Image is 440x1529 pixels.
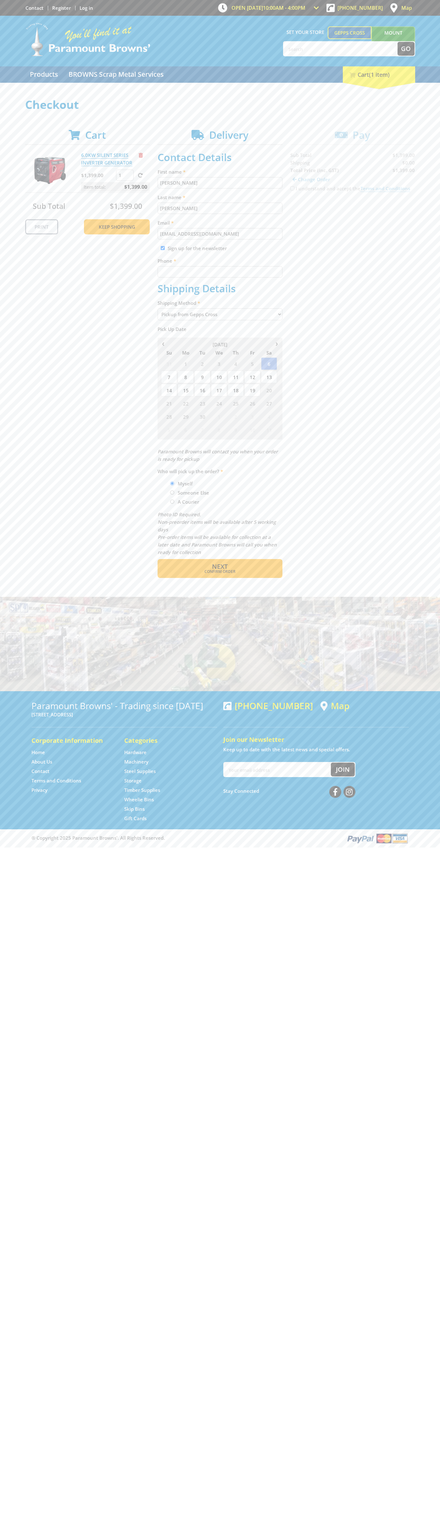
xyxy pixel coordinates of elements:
[81,152,132,166] a: 6.0KW SILENT SERIES INVERTER GENERATOR
[139,152,143,158] a: Remove from cart
[161,349,177,357] span: Su
[175,478,195,489] label: Myself
[263,4,305,11] span: 10:00am - 4:00pm
[31,701,217,711] h3: Paramount Browns' - Trading since [DATE]
[211,357,227,370] span: 3
[124,182,147,192] span: $1,399.00
[170,481,174,485] input: Please select who will pick up the order.
[124,749,147,756] a: Go to the Hardware page
[31,151,69,189] img: 6.0KW SILENT SERIES INVERTER GENERATOR
[228,349,244,357] span: Th
[158,228,282,239] input: Please enter your email address.
[211,384,227,396] span: 17
[110,201,142,211] span: $1,399.00
[261,384,277,396] span: 20
[64,66,168,83] a: Go to the BROWNS Scrap Metal Services page
[371,26,415,50] a: Mount [PERSON_NAME]
[211,349,227,357] span: We
[261,397,277,410] span: 27
[25,832,415,844] div: ® Copyright 2025 Paramount Browns'. All Rights Reserved.
[228,423,244,436] span: 9
[244,423,260,436] span: 10
[194,423,210,436] span: 7
[369,71,390,78] span: (1 item)
[31,711,217,718] p: [STREET_ADDRESS]
[25,22,151,57] img: Paramount Browns'
[161,410,177,423] span: 28
[168,245,227,251] label: Sign up for the newsletter
[25,66,63,83] a: Go to the Products page
[31,759,52,765] a: Go to the About Us page
[213,341,227,348] span: [DATE]
[158,151,282,163] h2: Contact Details
[158,299,282,307] label: Shipping Method
[261,423,277,436] span: 11
[175,487,211,498] label: Someone Else
[158,468,282,475] label: Who will pick up the order?
[158,511,277,555] em: Photo ID Required. Non-preorder items will be available after 5 working days Pre-order items will...
[124,768,156,775] a: Go to the Steel Supplies page
[178,349,194,357] span: Mo
[231,4,305,11] span: OPEN [DATE]
[81,171,115,179] p: $1,399.00
[223,783,355,798] div: Stay Connected
[331,763,355,776] button: Join
[161,423,177,436] span: 5
[80,5,93,11] a: Log in
[212,562,228,571] span: Next
[170,500,174,504] input: Please select who will pick up the order.
[158,203,282,214] input: Please enter your last name.
[209,128,248,142] span: Delivery
[124,777,142,784] a: Go to the Storage page
[33,201,65,211] span: Sub Total
[211,397,227,410] span: 24
[261,349,277,357] span: Sa
[158,559,282,578] button: Next Confirm order
[158,193,282,201] label: Last name
[244,384,260,396] span: 19
[244,410,260,423] span: 3
[161,384,177,396] span: 14
[158,177,282,188] input: Please enter your first name.
[158,325,282,333] label: Pick Up Date
[81,182,150,192] p: Item total:
[211,371,227,383] span: 10
[84,219,150,234] a: Keep Shopping
[161,371,177,383] span: 7
[320,701,349,711] a: View a map of Gepps Cross location
[175,496,201,507] label: A Courier
[31,787,47,793] a: Go to the Privacy page
[346,832,409,844] img: PayPal, Mastercard, Visa accepted
[85,128,106,142] span: Cart
[194,357,210,370] span: 2
[158,257,282,265] label: Phone
[194,349,210,357] span: Tu
[228,410,244,423] span: 2
[224,763,331,776] input: Your email address
[178,423,194,436] span: 6
[124,759,148,765] a: Go to the Machinery page
[124,787,160,793] a: Go to the Timber Supplies page
[161,357,177,370] span: 31
[52,5,71,11] a: Go to the registration page
[228,371,244,383] span: 11
[158,308,282,320] select: Please select a shipping method.
[178,357,194,370] span: 1
[158,266,282,277] input: Please enter your telephone number.
[261,357,277,370] span: 6
[283,26,328,38] span: Set your store
[244,349,260,357] span: Fr
[194,384,210,396] span: 16
[124,796,154,803] a: Go to the Wheelie Bins page
[124,815,147,822] a: Go to the Gift Cards page
[211,410,227,423] span: 1
[244,397,260,410] span: 26
[31,749,45,756] a: Go to the Home page
[178,410,194,423] span: 29
[25,5,43,11] a: Go to the Contact page
[158,448,278,462] em: Paramount Browns will contact you when your order is ready for pickup
[398,42,415,56] button: Go
[31,736,112,745] h5: Corporate Information
[228,397,244,410] span: 25
[124,736,204,745] h5: Categories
